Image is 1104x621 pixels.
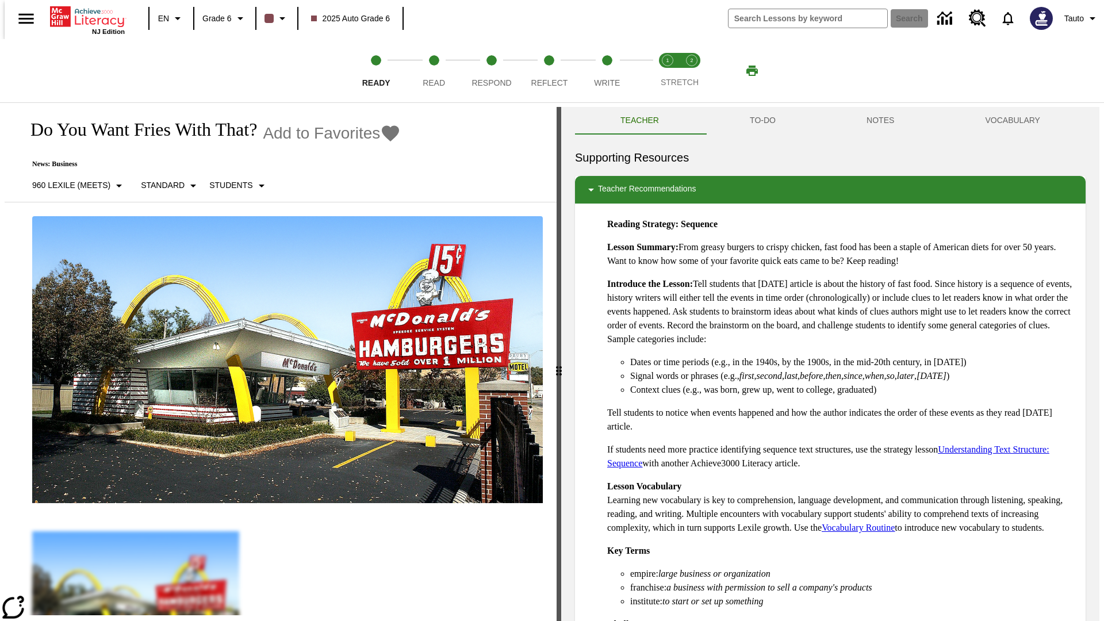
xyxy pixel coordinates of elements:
a: Data Center [930,3,962,34]
p: News: Business [18,160,401,168]
em: later [897,371,914,381]
button: Select a new avatar [1023,3,1060,33]
button: Select Lexile, 960 Lexile (Meets) [28,175,131,196]
button: Scaffolds, Standard [136,175,205,196]
button: VOCABULARY [940,107,1086,135]
text: 2 [690,57,693,63]
div: Home [50,4,125,35]
a: Understanding Text Structure: Sequence [607,444,1049,468]
p: Teacher Recommendations [598,183,696,197]
button: Write step 5 of 5 [574,39,641,102]
em: last [784,371,798,381]
div: activity [561,107,1099,621]
span: Add to Favorites [263,124,380,143]
button: Add to Favorites - Do You Want Fries With That? [263,123,401,143]
input: search field [729,9,887,28]
button: Open side menu [9,2,43,36]
li: empire: [630,567,1076,581]
em: when [865,371,884,381]
p: Tell students that [DATE] article is about the history of fast food. Since history is a sequence ... [607,277,1076,346]
button: Teacher [575,107,704,135]
button: Stretch Read step 1 of 2 [651,39,684,102]
span: Ready [362,78,390,87]
div: reading [5,107,557,615]
button: Read step 2 of 5 [400,39,467,102]
li: institute: [630,595,1076,608]
li: Signal words or phrases (e.g., , , , , , , , , , ) [630,369,1076,383]
img: One of the first McDonald's stores, with the iconic red sign and golden arches. [32,216,543,504]
button: Grade: Grade 6, Select a grade [198,8,252,29]
em: a business with permission to sell a company's products [666,582,872,592]
span: Read [423,78,445,87]
strong: Introduce the Lesson: [607,279,693,289]
p: Students [209,179,252,191]
p: Standard [141,179,185,191]
p: Tell students to notice when events happened and how the author indicates the order of these even... [607,406,1076,434]
text: 1 [666,57,669,63]
span: 2025 Auto Grade 6 [311,13,390,25]
em: large business or organization [658,569,770,578]
div: Teacher Recommendations [575,176,1086,204]
span: Grade 6 [202,13,232,25]
button: Language: EN, Select a language [153,8,190,29]
p: 960 Lexile (Meets) [32,179,110,191]
p: Learning new vocabulary is key to comprehension, language development, and communication through ... [607,480,1076,535]
button: Stretch Respond step 2 of 2 [675,39,708,102]
img: Avatar [1030,7,1053,30]
a: Vocabulary Routine [822,523,895,532]
em: then [825,371,841,381]
em: second [757,371,782,381]
button: Class color is dark brown. Change class color [260,8,294,29]
h1: Do You Want Fries With That? [18,119,257,140]
span: NJ Edition [92,28,125,35]
span: Reflect [531,78,568,87]
p: If students need more practice identifying sequence text structures, use the strategy lesson with... [607,443,1076,470]
button: Reflect step 4 of 5 [516,39,582,102]
span: Write [594,78,620,87]
button: Ready step 1 of 5 [343,39,409,102]
a: Resource Center, Will open in new tab [962,3,993,34]
span: Respond [471,78,511,87]
em: to start or set up something [662,596,764,606]
em: since [844,371,862,381]
button: Print [734,60,770,81]
span: STRETCH [661,78,699,87]
strong: Sequence [681,219,718,229]
h6: Supporting Resources [575,148,1086,167]
button: NOTES [821,107,940,135]
em: first [739,371,754,381]
p: From greasy burgers to crispy chicken, fast food has been a staple of American diets for over 50 ... [607,240,1076,268]
li: franchise: [630,581,1076,595]
button: Select Student [205,175,273,196]
strong: Reading Strategy: [607,219,678,229]
span: EN [158,13,169,25]
button: TO-DO [704,107,821,135]
button: Respond step 3 of 5 [458,39,525,102]
li: Context clues (e.g., was born, grew up, went to college, graduated) [630,383,1076,397]
strong: Lesson Summary: [607,242,678,252]
strong: Lesson Vocabulary [607,481,681,491]
span: Tauto [1064,13,1084,25]
div: Press Enter or Spacebar and then press right and left arrow keys to move the slider [557,107,561,621]
em: so [887,371,895,381]
li: Dates or time periods (e.g., in the 1940s, by the 1900s, in the mid-20th century, in [DATE]) [630,355,1076,369]
em: [DATE] [917,371,946,381]
em: before [800,371,823,381]
a: Notifications [993,3,1023,33]
button: Profile/Settings [1060,8,1104,29]
div: Instructional Panel Tabs [575,107,1086,135]
strong: Key Terms [607,546,650,555]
